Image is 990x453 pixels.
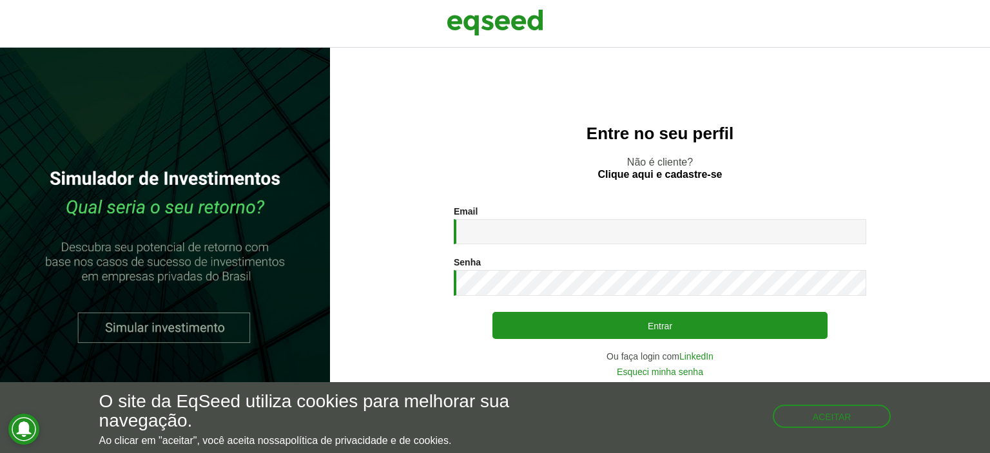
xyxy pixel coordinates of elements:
[447,6,543,39] img: EqSeed Logo
[356,124,964,143] h2: Entre no seu perfil
[492,312,828,339] button: Entrar
[99,392,574,432] h5: O site da EqSeed utiliza cookies para melhorar sua navegação.
[598,169,723,180] a: Clique aqui e cadastre-se
[454,258,481,267] label: Senha
[454,207,478,216] label: Email
[99,434,574,447] p: Ao clicar em "aceitar", você aceita nossa .
[454,352,866,361] div: Ou faça login com
[773,405,891,428] button: Aceitar
[617,367,703,376] a: Esqueci minha senha
[356,156,964,180] p: Não é cliente?
[285,436,449,446] a: política de privacidade e de cookies
[679,352,713,361] a: LinkedIn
